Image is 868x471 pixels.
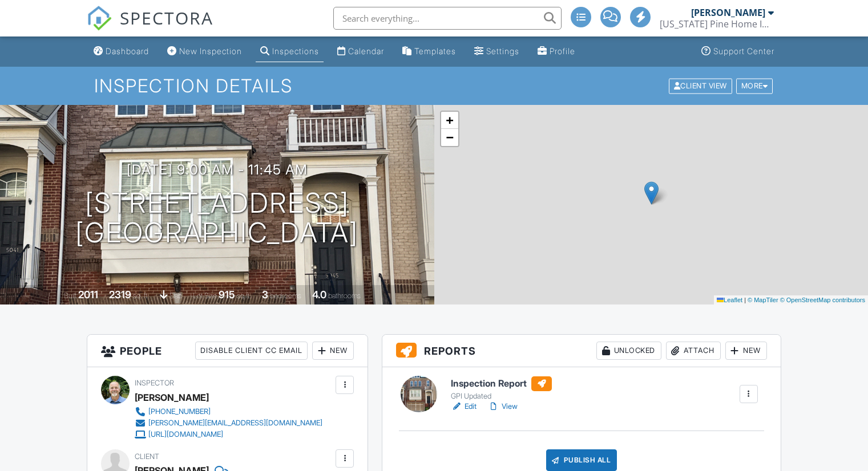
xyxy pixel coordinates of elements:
div: GPI Updated [451,392,552,401]
h1: Inspection Details [94,76,774,96]
div: Publish All [546,449,617,471]
img: The Best Home Inspection Software - Spectora [87,6,112,31]
a: SPECTORA [87,15,213,39]
div: [PERSON_NAME] [691,7,765,18]
div: More [736,78,773,94]
a: New Inspection [163,41,247,62]
span: sq. ft. [133,291,149,300]
div: [PERSON_NAME][EMAIL_ADDRESS][DOMAIN_NAME] [148,419,322,428]
div: [URL][DOMAIN_NAME] [148,430,223,439]
a: View [488,401,518,412]
a: Client View [668,81,735,90]
span: − [446,130,453,144]
div: Support Center [713,46,774,56]
div: [PERSON_NAME] [135,389,209,406]
a: Support Center [697,41,779,62]
span: bedrooms [270,291,301,300]
a: © OpenStreetMap contributors [780,297,865,303]
div: 3 [262,289,268,301]
a: Edit [451,401,477,412]
a: [URL][DOMAIN_NAME] [135,429,322,440]
span: Lot Size [193,291,217,300]
div: Profile [550,46,575,56]
img: Marker [644,181,659,205]
input: Search everything... [333,7,562,30]
div: Calendar [348,46,384,56]
h3: People [87,335,368,367]
div: 4.0 [312,289,326,301]
div: Attach [666,342,721,360]
a: Profile [533,41,580,62]
div: New Inspection [179,46,242,56]
span: + [446,113,453,127]
h3: [DATE] 9:00 am - 11:45 am [127,162,308,177]
h1: [STREET_ADDRESS] [GEOGRAPHIC_DATA] [75,188,358,249]
span: bathrooms [328,291,361,300]
span: | [744,297,746,303]
a: Zoom out [441,129,458,146]
span: SPECTORA [120,6,213,30]
div: Settings [486,46,519,56]
span: Inspector [135,379,174,387]
span: Client [135,452,159,461]
div: Client View [669,78,732,94]
a: Templates [398,41,461,62]
span: Built [64,291,76,300]
a: © MapTiler [748,297,778,303]
a: Inspections [256,41,324,62]
h6: Inspection Report [451,376,552,391]
div: 915 [219,289,235,301]
div: [PHONE_NUMBER] [148,407,211,416]
a: Leaflet [717,297,742,303]
span: slab [169,291,182,300]
div: New [312,342,354,360]
div: Unlocked [596,342,661,360]
div: Templates [414,46,456,56]
a: [PERSON_NAME][EMAIL_ADDRESS][DOMAIN_NAME] [135,417,322,429]
a: [PHONE_NUMBER] [135,406,322,417]
div: Disable Client CC Email [195,342,308,360]
a: Dashboard [89,41,154,62]
div: Georgia Pine Home Inspections [660,18,774,30]
div: Dashboard [106,46,149,56]
div: Inspections [272,46,319,56]
div: New [725,342,767,360]
a: Inspection Report GPI Updated [451,376,552,401]
a: Calendar [333,41,389,62]
span: sq.ft. [237,291,251,300]
div: 2011 [78,289,98,301]
a: Zoom in [441,112,458,129]
div: 2319 [109,289,131,301]
h3: Reports [382,335,781,367]
a: Settings [470,41,524,62]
